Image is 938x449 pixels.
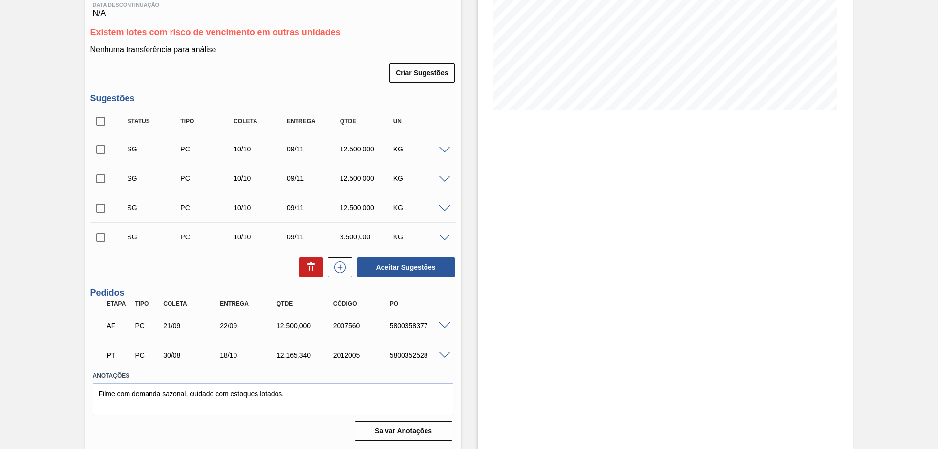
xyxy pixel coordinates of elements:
[132,322,162,330] div: Pedido de Compra
[331,322,394,330] div: 2007560
[323,257,352,277] div: Nova sugestão
[331,300,394,307] div: Código
[391,174,450,182] div: KG
[357,257,455,277] button: Aceitar Sugestões
[231,145,290,153] div: 10/10/2025
[389,63,454,83] button: Criar Sugestões
[105,344,134,366] div: Pedido em Trânsito
[132,300,162,307] div: Tipo
[352,257,456,278] div: Aceitar Sugestões
[93,2,453,8] span: Data Descontinuação
[105,300,134,307] div: Etapa
[295,257,323,277] div: Excluir Sugestões
[338,118,397,125] div: Qtde
[231,174,290,182] div: 10/10/2025
[284,174,343,182] div: 09/11/2025
[284,204,343,212] div: 09/11/2025
[178,118,237,125] div: Tipo
[105,315,134,337] div: Aguardando Faturamento
[178,204,237,212] div: Pedido de Compra
[274,351,338,359] div: 12.165,340
[387,300,451,307] div: PO
[391,145,450,153] div: KG
[284,118,343,125] div: Entrega
[132,351,162,359] div: Pedido de Compra
[107,351,131,359] p: PT
[90,45,456,54] p: Nenhuma transferência para análise
[338,174,397,182] div: 12.500,000
[274,300,338,307] div: Qtde
[217,322,281,330] div: 22/09/2025
[161,322,224,330] div: 21/09/2025
[93,369,453,383] label: Anotações
[161,300,224,307] div: Coleta
[387,351,451,359] div: 5800352528
[391,233,450,241] div: KG
[274,322,338,330] div: 12.500,000
[355,421,452,441] button: Salvar Anotações
[231,233,290,241] div: 10/10/2025
[391,118,450,125] div: UN
[178,174,237,182] div: Pedido de Compra
[331,351,394,359] div: 2012005
[231,118,290,125] div: Coleta
[125,233,184,241] div: Sugestão Criada
[107,322,131,330] p: AF
[338,145,397,153] div: 12.500,000
[90,93,456,104] h3: Sugestões
[178,233,237,241] div: Pedido de Compra
[387,322,451,330] div: 5800358377
[338,204,397,212] div: 12.500,000
[217,351,281,359] div: 18/10/2025
[125,204,184,212] div: Sugestão Criada
[125,118,184,125] div: Status
[217,300,281,307] div: Entrega
[178,145,237,153] div: Pedido de Compra
[125,145,184,153] div: Sugestão Criada
[284,145,343,153] div: 09/11/2025
[390,62,455,84] div: Criar Sugestões
[231,204,290,212] div: 10/10/2025
[93,383,453,415] textarea: Filme com demanda sazonal, cuidado com estoques lotados.
[338,233,397,241] div: 3.500,000
[391,204,450,212] div: KG
[125,174,184,182] div: Sugestão Criada
[90,288,456,298] h3: Pedidos
[284,233,343,241] div: 09/11/2025
[161,351,224,359] div: 30/08/2025
[90,27,341,37] span: Existem lotes com risco de vencimento em outras unidades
